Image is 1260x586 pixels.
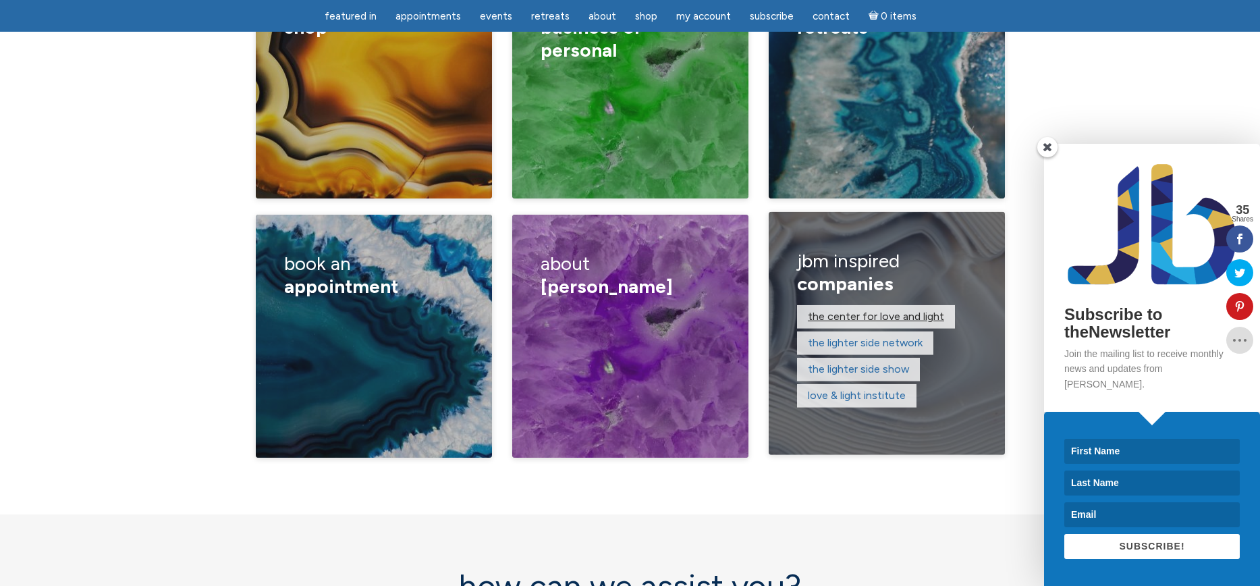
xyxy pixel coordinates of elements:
h3: jbm inspired [797,240,976,304]
input: First Name [1064,439,1240,464]
span: Appointments [395,10,461,22]
i: Cart [869,10,881,22]
p: Join the mailing list to receive monthly news and updates from [PERSON_NAME]. [1064,346,1240,392]
span: appointment [284,275,398,298]
a: Contact [804,3,858,30]
a: The Center for Love and Light [808,310,944,323]
span: Subscribe [750,10,794,22]
a: The Lighter Side Show [808,363,909,375]
input: Last Name [1064,471,1240,496]
span: Contact [813,10,850,22]
input: Email [1064,502,1240,527]
span: SUBSCRIBE! [1119,541,1184,552]
a: Cart0 items [860,2,925,30]
span: business or personal [541,16,642,61]
a: The Lighter Side Network [808,336,923,349]
span: Retreats [531,10,570,22]
span: [PERSON_NAME] [541,275,673,298]
a: Love & Light Institute [808,389,906,402]
span: featured in [325,10,377,22]
a: About [580,3,624,30]
h3: book an [284,243,463,307]
a: Events [472,3,520,30]
span: Shares [1232,216,1253,223]
span: 35 [1232,204,1253,216]
a: Subscribe [742,3,802,30]
a: Shop [627,3,665,30]
a: Retreats [523,3,578,30]
span: Shop [635,10,657,22]
h3: about [541,243,719,307]
span: About [588,10,616,22]
span: Events [480,10,512,22]
span: My Account [676,10,731,22]
a: Appointments [387,3,469,30]
span: 0 items [881,11,916,22]
span: Companies [797,272,894,295]
a: featured in [317,3,385,30]
h2: Subscribe to theNewsletter [1064,306,1240,342]
button: SUBSCRIBE! [1064,534,1240,559]
a: My Account [668,3,739,30]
